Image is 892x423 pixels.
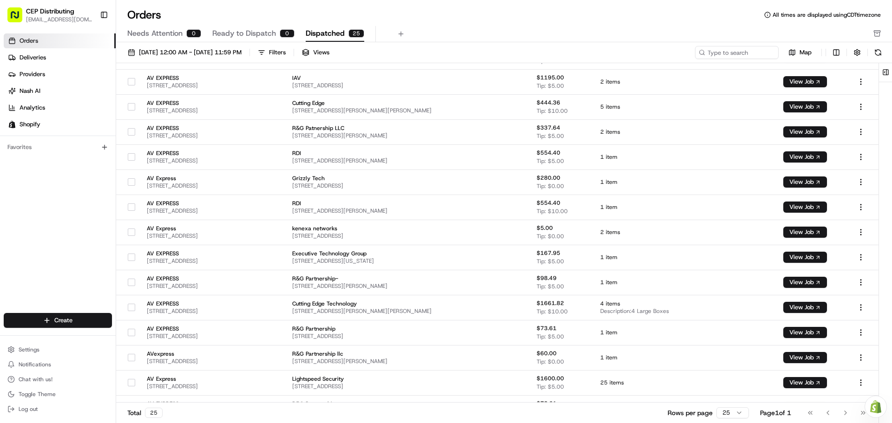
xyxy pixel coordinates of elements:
[313,48,329,57] span: Views
[600,254,768,261] span: 1 item
[6,204,75,221] a: 📗Knowledge Base
[537,358,564,365] span: Tip: $0.00
[4,67,116,82] a: Providers
[783,128,827,136] a: View Job
[212,28,276,39] span: Ready to Dispatch
[292,132,455,139] span: [STREET_ADDRESS][PERSON_NAME]
[537,174,560,182] span: $280.00
[19,169,26,177] img: 1736555255976-a54dd68f-1ca7-489b-9aae-adbdc363a1c4
[872,46,885,59] button: Refresh
[292,175,455,182] span: Grizzly Tech
[19,405,38,413] span: Log out
[269,48,286,57] div: Filters
[20,37,38,45] span: Orders
[537,224,553,232] span: $5.00
[20,53,46,62] span: Deliveries
[537,299,564,307] span: $1661.82
[147,207,213,215] span: [STREET_ADDRESS]
[19,346,39,353] span: Settings
[9,135,24,153] img: Wisdom Oko
[147,200,213,207] span: AV EXPRESS
[783,202,827,213] button: View Job
[600,178,768,186] span: 1 item
[127,7,161,22] h1: Orders
[19,361,51,368] span: Notifications
[760,408,791,417] div: Page 1 of 1
[783,78,827,85] a: View Job
[783,76,827,87] button: View Job
[292,307,455,315] span: [STREET_ADDRESS][PERSON_NAME][PERSON_NAME]
[4,313,112,328] button: Create
[147,74,213,82] span: AV EXPRESS
[600,279,768,286] span: 1 item
[42,98,128,105] div: We're available if you need us!
[147,350,213,358] span: AVexpress
[783,254,827,261] a: View Job
[537,149,560,156] span: $554.40
[147,325,213,332] span: AV EXPRESS
[20,89,36,105] img: 8571987876998_91fb9ceb93ad5c398215_72.jpg
[783,126,827,137] button: View Job
[600,103,768,111] span: 5 items
[19,144,26,152] img: 1736555255976-a54dd68f-1ca7-489b-9aae-adbdc363a1c4
[537,74,564,81] span: $1195.00
[292,124,455,132] span: R&G Patnership LLC
[26,7,74,16] span: CEP Distributing
[20,87,40,95] span: Nash AI
[147,307,213,315] span: [STREET_ADDRESS]
[147,275,213,282] span: AV EXPRESS
[147,300,213,307] span: AV EXPRESS
[42,89,152,98] div: Start new chat
[20,104,45,112] span: Analytics
[292,332,455,340] span: [STREET_ADDRESS]
[186,29,201,38] div: 0
[19,208,71,217] span: Knowledge Base
[147,375,213,383] span: AV Express
[783,302,827,313] button: View Job
[306,28,345,39] span: Dispatched
[537,400,557,407] span: $73.61
[4,388,112,401] button: Toggle Theme
[600,78,768,85] span: 2 items
[24,60,153,70] input: Clear
[4,403,112,416] button: Log out
[147,358,213,365] span: [STREET_ADDRESS]
[292,400,455,408] span: R&G Partnership
[20,70,45,78] span: Providers
[19,390,56,398] span: Toggle Theme
[600,203,768,211] span: 1 item
[292,82,455,89] span: [STREET_ADDRESS]
[147,182,213,189] span: [STREET_ADDRESS]
[537,182,564,190] span: Tip: $0.00
[82,169,101,176] span: [DATE]
[292,107,455,114] span: [STREET_ADDRESS][PERSON_NAME][PERSON_NAME]
[147,225,213,232] span: AV Express
[783,277,827,288] button: View Job
[4,373,112,386] button: Chat with us!
[783,377,827,388] button: View Job
[4,358,112,371] button: Notifications
[4,140,112,155] div: Favorites
[106,144,125,151] span: [DATE]
[147,250,213,257] span: AV EXPRESS
[783,379,827,386] a: View Job
[292,207,455,215] span: [STREET_ADDRESS][PERSON_NAME]
[783,101,827,112] button: View Job
[537,233,564,240] span: Tip: $0.00
[537,283,564,290] span: Tip: $5.00
[9,37,169,52] p: Welcome 👋
[280,29,295,38] div: 0
[537,375,564,382] span: $1600.00
[537,308,568,315] span: Tip: $10.00
[77,169,80,176] span: •
[537,249,560,257] span: $167.95
[147,157,213,164] span: [STREET_ADDRESS]
[292,350,455,358] span: R&G Partnership llc
[537,82,564,90] span: Tip: $5.00
[537,99,560,106] span: $444.36
[158,91,169,103] button: Start new chat
[600,228,768,236] span: 2 items
[292,282,455,290] span: [STREET_ADDRESS][PERSON_NAME]
[19,376,52,383] span: Chat with us!
[147,232,213,240] span: [STREET_ADDRESS]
